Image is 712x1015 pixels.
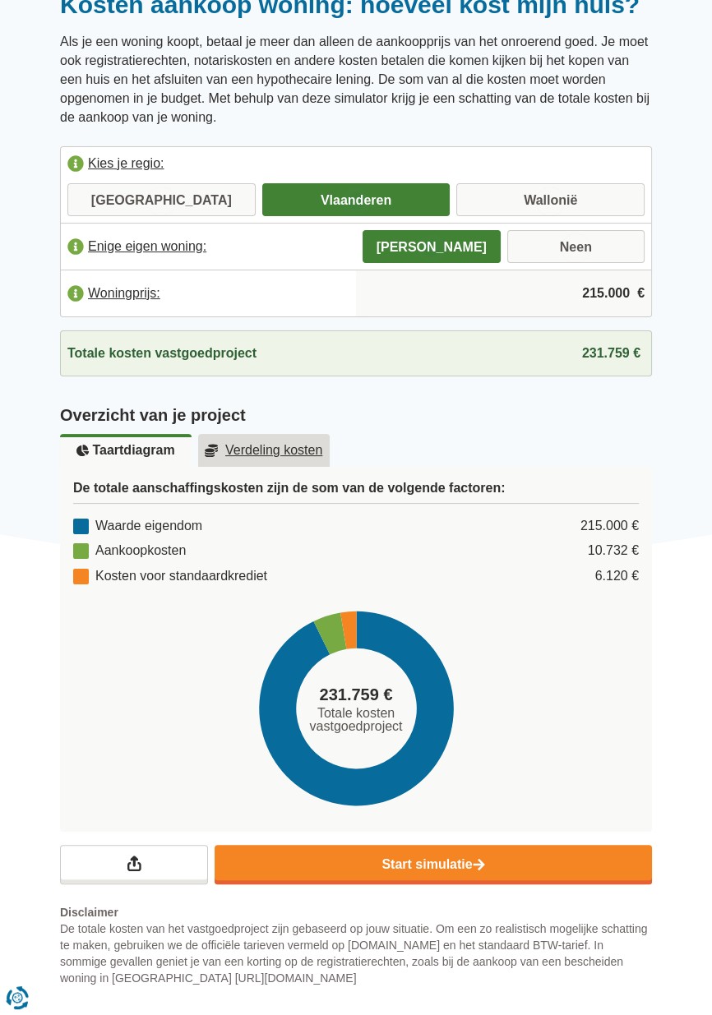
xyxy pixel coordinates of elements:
div: 6.120 € [595,567,639,586]
p: Als je een woning koopt, betaal je meer dan alleen de aankoopprijs van het onroerend goed. Je moe... [60,33,652,127]
div: 10.732 € [588,542,639,561]
span: € [637,284,645,303]
h2: Overzicht van je project [60,403,652,427]
p: De totale kosten van het vastgoedproject zijn gebaseerd op jouw situatie. Om een zo realistisch m... [60,904,652,986]
a: Deel je resultaten [60,845,208,884]
a: Start simulatie [215,845,652,884]
u: Verdeling kosten [205,444,323,457]
div: Kosten voor standaardkrediet [73,567,267,586]
label: Wallonië [456,183,645,216]
label: [GEOGRAPHIC_DATA] [67,183,256,216]
u: Taartdiagram [76,444,174,457]
img: Start simulatie [473,858,485,872]
div: Aankoopkosten [73,542,186,561]
div: Waarde eigendom [73,517,202,536]
label: [PERSON_NAME] [363,230,501,263]
label: Kies je regio: [61,147,651,183]
span: Disclaimer [60,904,652,920]
input: | [363,271,645,316]
label: Vlaanderen [262,183,451,216]
span: Totale kosten vastgoedproject [303,707,409,733]
h3: De totale aanschaffingskosten zijn de som van de volgende factoren: [73,480,639,503]
span: Totale kosten vastgoedproject [67,344,257,363]
span: 231.759 € [582,346,640,360]
label: Woningprijs: [61,275,356,311]
label: Enige eigen woning: [61,228,356,265]
div: 215.000 € [580,517,639,536]
span: 231.759 € [320,683,393,707]
label: Neen [507,230,645,263]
